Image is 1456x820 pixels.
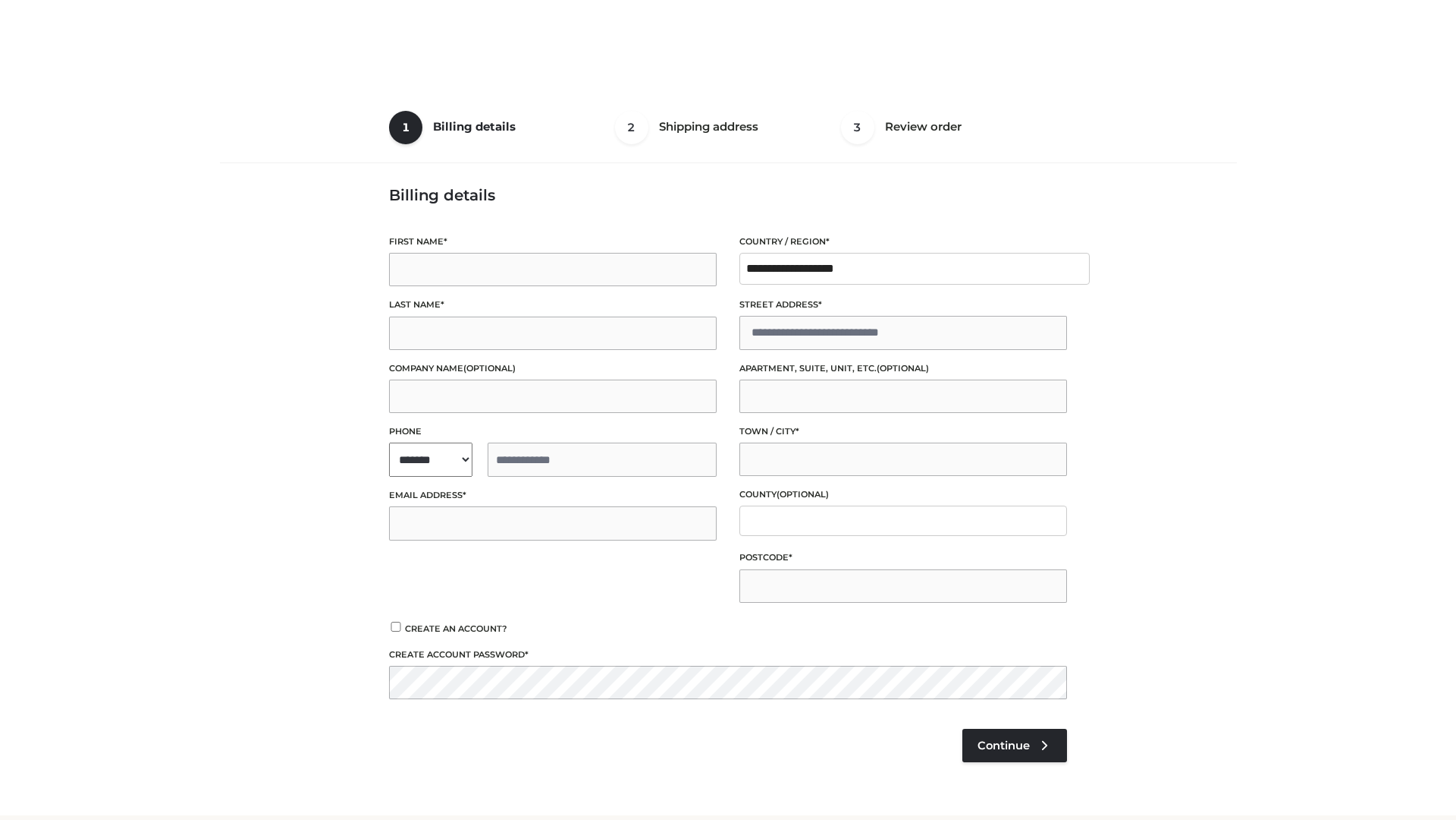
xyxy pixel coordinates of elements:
span: Shipping address [659,119,758,134]
label: Apartment, suite, unit, etc. [739,361,1067,376]
span: Create an account? [405,623,507,634]
span: 1 [389,111,422,144]
label: First name [389,235,717,249]
label: Email address [389,488,717,503]
label: Town / City [739,424,1067,439]
label: Company name [389,361,717,376]
a: Continue [962,729,1067,762]
span: (optional) [777,489,829,500]
label: Postcode [739,550,1067,565]
span: Billing details [433,119,516,134]
label: Country / Region [739,235,1067,249]
span: 3 [841,111,874,144]
h3: Billing details [389,186,1067,204]
label: Last name [389,298,717,312]
span: Continue [977,739,1030,752]
input: Create an account? [389,622,403,632]
label: County [739,487,1067,502]
span: (optional) [877,363,929,374]
label: Create account password [389,648,1067,662]
label: Street address [739,298,1067,312]
span: Review order [885,119,962,134]
label: Phone [389,424,717,439]
span: (optional) [463,363,516,374]
span: 2 [615,111,648,144]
